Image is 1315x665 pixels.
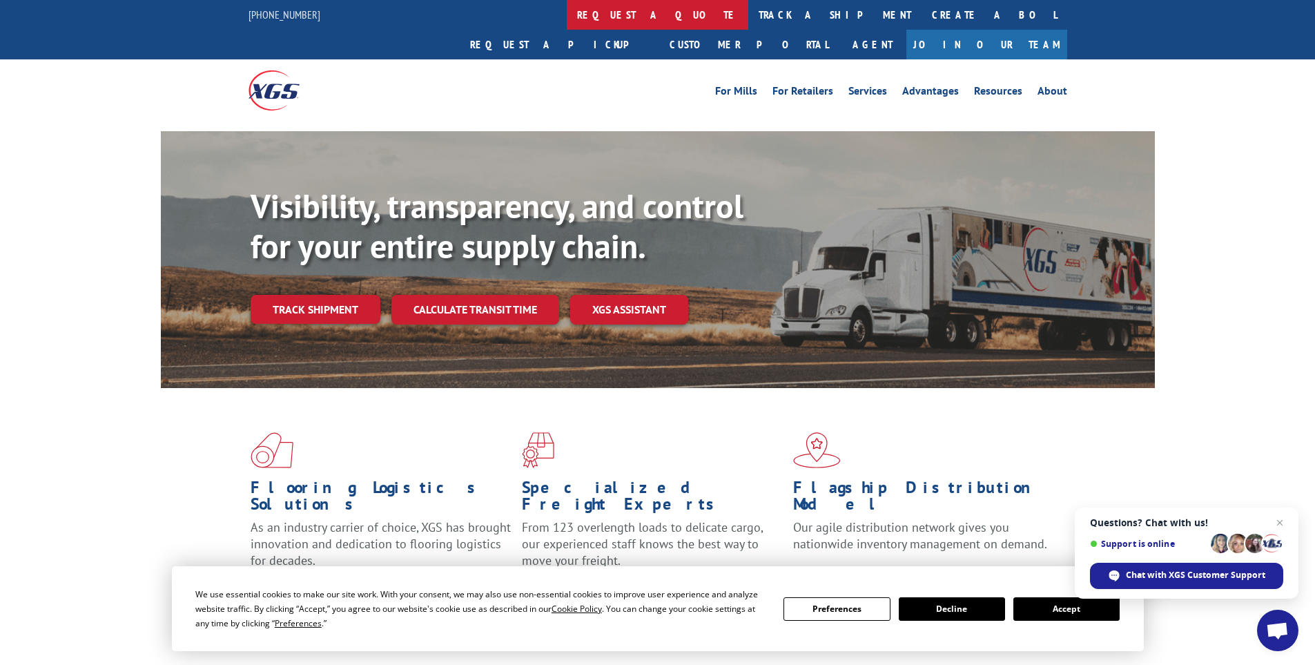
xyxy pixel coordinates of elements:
[552,603,602,615] span: Cookie Policy
[902,86,959,101] a: Advantages
[251,519,511,568] span: As an industry carrier of choice, XGS has brought innovation and dedication to flooring logistics...
[249,8,320,21] a: [PHONE_NUMBER]
[659,30,839,59] a: Customer Portal
[899,597,1005,621] button: Decline
[522,432,554,468] img: xgs-icon-focused-on-flooring-red
[848,86,887,101] a: Services
[793,479,1054,519] h1: Flagship Distribution Model
[1257,610,1298,651] a: Open chat
[1038,86,1067,101] a: About
[251,432,293,468] img: xgs-icon-total-supply-chain-intelligence-red
[195,587,767,630] div: We use essential cookies to make our site work. With your consent, we may also use non-essential ...
[275,617,322,629] span: Preferences
[251,184,743,267] b: Visibility, transparency, and control for your entire supply chain.
[1013,597,1120,621] button: Accept
[1090,517,1283,528] span: Questions? Chat with us!
[251,479,512,519] h1: Flooring Logistics Solutions
[251,295,380,324] a: Track shipment
[793,432,841,468] img: xgs-icon-flagship-distribution-model-red
[172,566,1144,651] div: Cookie Consent Prompt
[522,479,783,519] h1: Specialized Freight Experts
[906,30,1067,59] a: Join Our Team
[460,30,659,59] a: Request a pickup
[715,86,757,101] a: For Mills
[839,30,906,59] a: Agent
[1126,569,1265,581] span: Chat with XGS Customer Support
[793,565,965,581] a: Learn More >
[391,295,559,325] a: Calculate transit time
[783,597,890,621] button: Preferences
[1090,539,1206,549] span: Support is online
[1090,563,1283,589] span: Chat with XGS Customer Support
[522,519,783,581] p: From 123 overlength loads to delicate cargo, our experienced staff knows the best way to move you...
[974,86,1022,101] a: Resources
[772,86,833,101] a: For Retailers
[570,295,688,325] a: XGS ASSISTANT
[793,519,1047,552] span: Our agile distribution network gives you nationwide inventory management on demand.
